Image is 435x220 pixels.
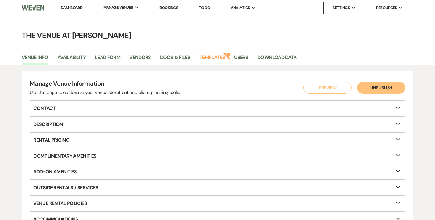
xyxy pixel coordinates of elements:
h4: Manage Venue Information [30,79,180,89]
a: Preview [302,82,350,94]
p: Complimentary Amenities [30,148,405,163]
button: Preview [303,82,352,94]
p: Description [30,117,405,132]
a: Templates [199,54,225,65]
a: Availability [57,54,86,65]
span: Manage Venues [103,5,133,11]
span: Resources [376,5,397,11]
p: Rental Pricing [30,133,405,148]
a: Users [234,54,248,65]
span: Analytics [231,5,250,11]
a: Lead Form [95,54,120,65]
a: Docs & Files [160,54,190,65]
p: Outside Rentals / Services [30,180,405,195]
a: Download Data [257,54,297,65]
a: To Do [199,5,210,10]
p: Contact [30,101,405,116]
p: Venue Rental Policies [30,196,405,211]
a: Venue Info [22,54,48,65]
button: Unpublish [357,82,405,94]
p: Add-On Amenities [30,164,405,179]
img: Weven Logo [22,2,44,14]
span: Settings [333,5,350,11]
div: Use this page to customize your venue storefront and client planning tools. [30,89,180,96]
strong: New [223,52,231,61]
a: Dashboard [61,5,82,10]
a: Vendors [129,54,151,65]
a: Bookings [159,5,178,10]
